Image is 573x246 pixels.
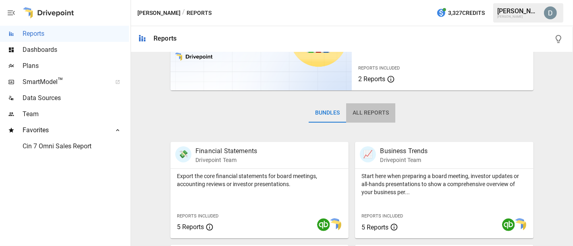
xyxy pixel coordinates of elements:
[358,75,385,83] span: 2 Reports
[448,8,485,18] span: 3,327 Credits
[182,8,185,18] div: /
[309,103,346,123] button: Bundles
[361,213,403,219] span: Reports Included
[23,61,129,71] span: Plans
[380,146,428,156] p: Business Trends
[317,218,330,231] img: quickbooks
[195,146,257,156] p: Financial Statements
[513,218,526,231] img: smart model
[23,77,106,87] span: SmartModel
[360,146,376,162] div: 📈
[175,146,191,162] div: 💸
[23,45,129,55] span: Dashboards
[497,15,539,18] div: [PERSON_NAME]
[195,156,257,164] p: Drivepoint Team
[433,6,488,20] button: 3,327Credits
[23,109,129,119] span: Team
[137,8,181,18] button: [PERSON_NAME]
[539,2,562,24] button: David Sooch
[361,223,388,231] span: 5 Reports
[23,93,129,103] span: Data Sources
[328,218,341,231] img: smart model
[361,172,527,196] p: Start here when preparing a board meeting, investor updates or all-hands presentations to show a ...
[177,172,342,188] p: Export the core financial statements for board meetings, accounting reviews or investor presentat...
[380,156,428,164] p: Drivepoint Team
[177,223,204,231] span: 5 Reports
[154,35,176,42] div: Reports
[544,6,557,19] img: David Sooch
[346,103,395,123] button: All Reports
[497,7,539,15] div: [PERSON_NAME]
[23,141,129,151] span: Cin 7 Omni Sales Report
[177,213,218,219] span: Reports Included
[358,66,400,71] span: Reports Included
[23,29,129,39] span: Reports
[502,218,515,231] img: quickbooks
[58,76,63,86] span: ™
[23,125,106,135] span: Favorites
